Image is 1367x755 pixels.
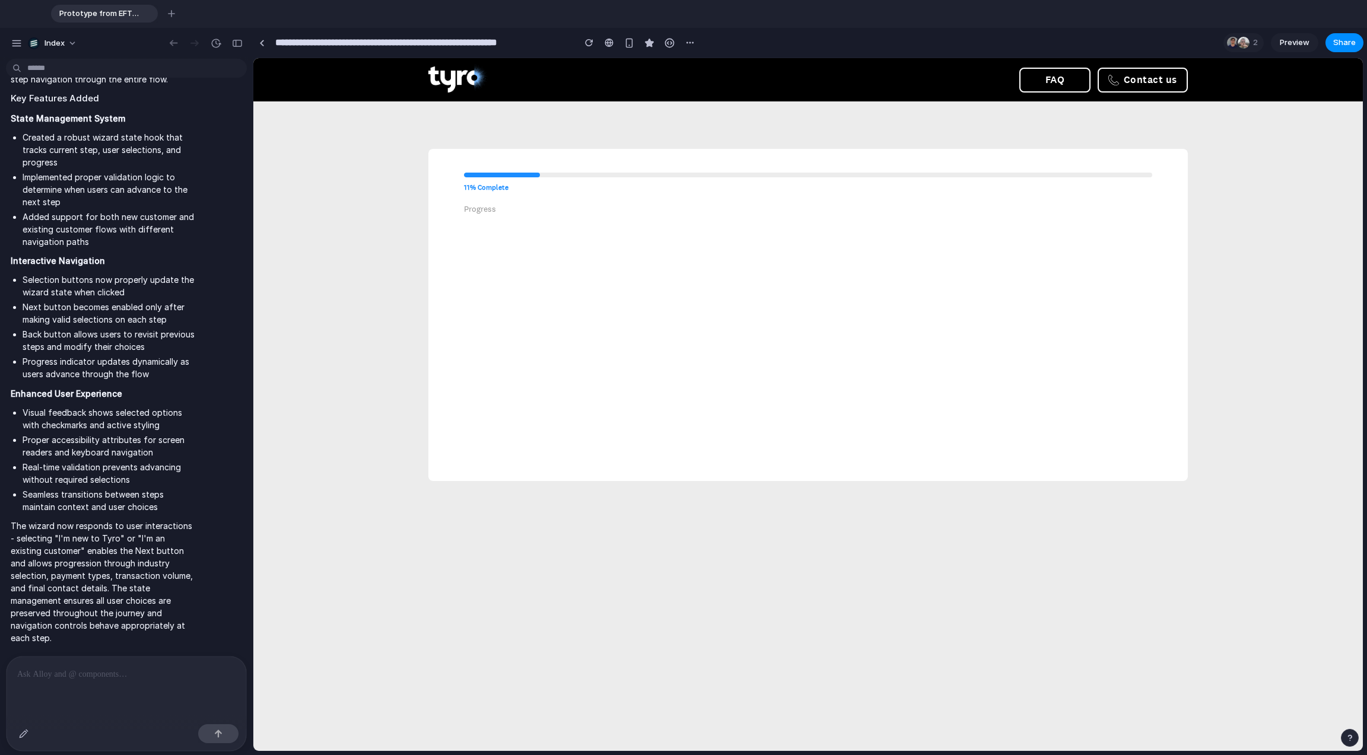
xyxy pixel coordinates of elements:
li: Visual feedback shows selected options with checkmarks and active styling [23,406,198,431]
li: Next button becomes enabled only after making valid selections on each step [23,301,198,326]
p: Progress [211,146,899,157]
li: Back button allows users to revisit previous steps and modify their choices [23,328,198,353]
li: Added support for both new customer and existing customer flows with different navigation paths [23,211,198,248]
li: Implemented proper validation logic to determine when users can advance to the next step [23,171,198,208]
li: Created a robust wizard state hook that tracks current step, user selections, and progress [23,131,198,168]
button: Share [1325,33,1363,52]
img: Tyro [175,6,234,34]
li: Seamless transitions between steps maintain context and user choices [23,488,198,513]
h2: Key Features Added [11,92,198,106]
span: Preview [1280,37,1309,49]
strong: Enhanced User Experience [11,388,122,399]
div: 2 [1223,33,1264,52]
strong: Interactive Navigation [11,256,105,266]
span: Contact us [870,17,924,27]
div: Prototype from EFTPOS machines | eCommerce | free quote | Tyro [51,5,158,23]
span: FAQ [792,17,812,27]
span: Index [44,37,65,49]
button: Index [23,34,83,53]
strong: State Management System [11,113,125,123]
span: Prototype from EFTPOS machines | eCommerce | free quote | Tyro [55,8,139,20]
span: 2 [1253,37,1261,49]
li: Selection buttons now properly update the wizard state when clicked [23,273,198,298]
span: Share [1333,37,1356,49]
a: Preview [1271,33,1318,52]
li: Real-time validation prevents advancing without required selections [23,461,198,486]
p: The wizard now responds to user interactions - selecting "I'm new to Tyro" or "I'm an existing cu... [11,520,198,644]
span: 11 % Complete [211,125,255,134]
li: Proper accessibility attributes for screen readers and keyboard navigation [23,434,198,458]
li: Progress indicator updates dynamically as users advance through the flow [23,355,198,380]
